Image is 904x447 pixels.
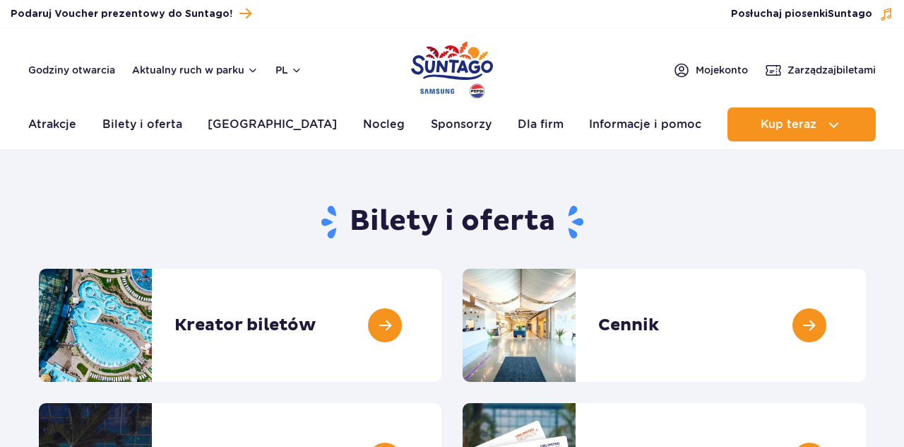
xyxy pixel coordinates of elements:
span: Moje konto [696,63,748,77]
a: Podaruj Voucher prezentowy do Suntago! [11,4,251,23]
a: Mojekonto [673,62,748,79]
a: Atrakcje [28,108,76,141]
a: Nocleg [363,108,405,141]
a: Sponsorzy [431,108,492,141]
a: [GEOGRAPHIC_DATA] [208,108,337,141]
span: Podaruj Voucher prezentowy do Suntago! [11,7,232,21]
a: Godziny otwarcia [28,63,115,77]
h1: Bilety i oferta [39,204,866,240]
button: Aktualny ruch w parku [132,64,258,76]
button: Kup teraz [727,108,876,141]
button: Posłuchaj piosenkiSuntago [731,7,893,21]
a: Dla firm [518,108,564,141]
button: pl [275,63,302,77]
a: Zarządzajbiletami [765,62,876,79]
span: Zarządzaj biletami [787,63,876,77]
span: Kup teraz [761,118,816,131]
a: Park of Poland [411,35,493,100]
a: Bilety i oferta [102,108,182,141]
a: Informacje i pomoc [589,108,701,141]
span: Suntago [828,9,872,19]
span: Posłuchaj piosenki [731,7,872,21]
